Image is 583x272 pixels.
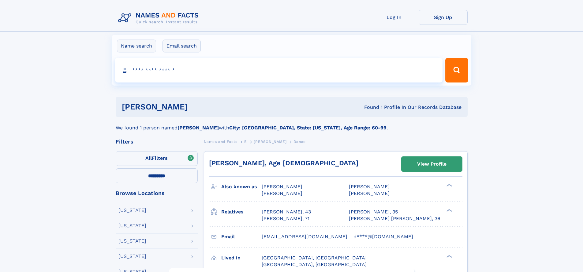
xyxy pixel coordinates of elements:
[116,117,468,132] div: We found 1 person named with .
[349,184,390,190] span: [PERSON_NAME]
[262,190,302,196] span: [PERSON_NAME]
[118,239,146,243] div: [US_STATE]
[178,125,219,131] b: [PERSON_NAME]
[349,209,398,215] a: [PERSON_NAME], 35
[163,40,201,52] label: Email search
[254,140,286,144] span: [PERSON_NAME]
[262,184,302,190] span: [PERSON_NAME]
[221,182,262,192] h3: Also known as
[229,125,387,131] b: City: [GEOGRAPHIC_DATA], State: [US_STATE], Age Range: 60-99
[262,234,347,239] span: [EMAIL_ADDRESS][DOMAIN_NAME]
[118,208,146,213] div: [US_STATE]
[117,40,156,52] label: Name search
[244,138,247,145] a: E
[445,58,468,82] button: Search Button
[445,254,452,258] div: ❯
[116,190,198,196] div: Browse Locations
[349,215,440,222] a: [PERSON_NAME] [PERSON_NAME], 36
[262,209,311,215] a: [PERSON_NAME], 43
[244,140,247,144] span: E
[276,104,462,111] div: Found 1 Profile In Our Records Database
[370,10,419,25] a: Log In
[262,255,367,261] span: [GEOGRAPHIC_DATA], [GEOGRAPHIC_DATA]
[209,159,358,167] a: [PERSON_NAME], Age [DEMOGRAPHIC_DATA]
[116,10,204,26] img: Logo Names and Facts
[402,157,462,171] a: View Profile
[417,157,447,171] div: View Profile
[116,139,198,144] div: Filters
[115,58,443,82] input: search input
[445,183,452,187] div: ❯
[293,140,306,144] span: Danae
[116,151,198,166] label: Filters
[445,208,452,212] div: ❯
[204,138,237,145] a: Names and Facts
[419,10,468,25] a: Sign Up
[221,232,262,242] h3: Email
[262,262,367,267] span: [GEOGRAPHIC_DATA], [GEOGRAPHIC_DATA]
[118,254,146,259] div: [US_STATE]
[349,190,390,196] span: [PERSON_NAME]
[118,223,146,228] div: [US_STATE]
[254,138,286,145] a: [PERSON_NAME]
[145,155,152,161] span: All
[221,253,262,263] h3: Lived in
[221,207,262,217] h3: Relatives
[262,215,309,222] a: [PERSON_NAME], 71
[122,103,276,111] h1: [PERSON_NAME]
